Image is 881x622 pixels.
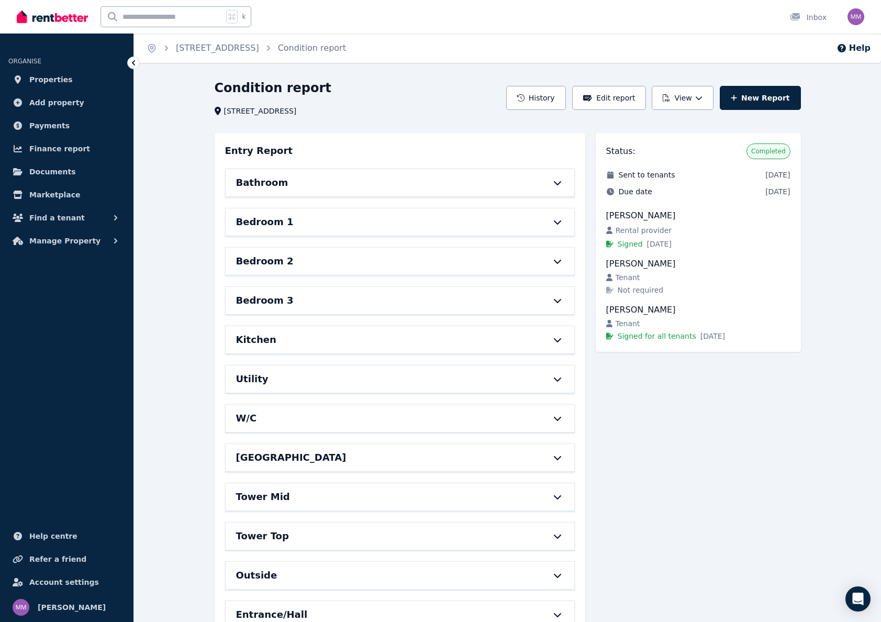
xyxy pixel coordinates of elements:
[236,175,288,190] h6: Bathroom
[837,42,871,54] button: Help
[765,186,790,197] span: [DATE]
[134,34,359,63] nav: Breadcrumb
[215,80,331,96] h1: Condition report
[606,145,635,158] h3: Status:
[572,86,646,110] button: Edit report
[242,13,246,21] span: k
[13,599,29,616] img: Mark Milford
[606,304,790,316] div: [PERSON_NAME]
[720,86,801,110] a: New Report
[618,331,696,341] span: Signed for all tenants
[751,147,785,155] span: Completed
[29,119,70,132] span: Payments
[8,184,125,205] a: Marketplace
[278,43,346,53] a: Condition report
[236,293,294,308] h6: Bedroom 3
[8,207,125,228] button: Find a tenant
[618,285,664,295] span: Not required
[29,165,76,178] span: Documents
[700,331,725,341] span: [DATE]
[652,86,713,110] button: View
[619,170,675,180] span: Sent to tenants
[616,225,672,236] span: Rental provider
[619,186,652,197] span: Due date
[8,138,125,159] a: Finance report
[236,568,277,583] h6: Outside
[236,450,347,465] h6: [GEOGRAPHIC_DATA]
[236,332,276,347] h6: Kitchen
[225,143,293,158] h3: Entry Report
[38,601,106,614] span: [PERSON_NAME]
[29,73,73,86] span: Properties
[845,586,871,612] div: Open Intercom Messenger
[765,170,790,180] span: [DATE]
[8,549,125,570] a: Refer a friend
[236,254,294,269] h6: Bedroom 2
[8,69,125,90] a: Properties
[224,106,297,116] span: [STREET_ADDRESS]
[29,96,84,109] span: Add property
[17,9,88,25] img: RentBetter
[618,239,643,249] span: Signed
[8,572,125,593] a: Account settings
[29,188,80,201] span: Marketplace
[606,209,790,222] div: [PERSON_NAME]
[8,230,125,251] button: Manage Property
[236,215,294,229] h6: Bedroom 1
[616,318,640,329] span: Tenant
[8,526,125,547] a: Help centre
[29,553,86,565] span: Refer a friend
[847,8,864,25] img: Mark Milford
[647,239,672,249] span: [DATE]
[8,161,125,182] a: Documents
[8,58,41,65] span: ORGANISE
[8,92,125,113] a: Add property
[236,607,308,622] h6: Entrance/Hall
[29,142,90,155] span: Finance report
[616,272,640,283] span: Tenant
[29,212,85,224] span: Find a tenant
[506,86,566,110] button: History
[29,235,101,247] span: Manage Property
[29,530,77,542] span: Help centre
[236,490,290,504] h6: Tower Mid
[176,43,259,53] a: [STREET_ADDRESS]
[236,372,269,386] h6: Utility
[236,529,289,543] h6: Tower Top
[790,12,827,23] div: Inbox
[606,258,790,270] div: [PERSON_NAME]
[29,576,99,588] span: Account settings
[236,411,257,426] h6: W/C
[8,115,125,136] a: Payments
